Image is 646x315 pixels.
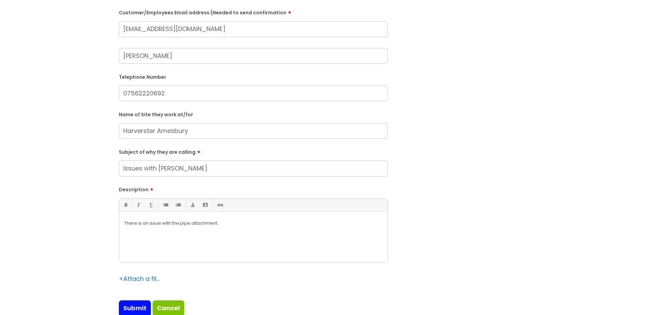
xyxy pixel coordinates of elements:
a: Font Color [188,201,197,209]
p: There is an issue with the pipe attachment. [124,220,382,226]
a: Bold (Ctrl-B) [121,201,130,209]
label: Description [119,184,388,193]
a: Italic (Ctrl-I) [134,201,142,209]
input: Your Name [119,48,388,64]
a: Back Color [201,201,209,209]
label: Customer/Employees Email address (Needed to send confirmation [119,7,388,16]
a: 1. Ordered List (Ctrl-Shift-8) [174,201,182,209]
a: • Unordered List (Ctrl-Shift-7) [161,201,170,209]
a: Link [216,201,224,209]
input: Email [119,21,388,37]
a: Underline(Ctrl-U) [146,201,155,209]
label: Name of Site they work at/for [119,110,388,118]
label: Telephone Number [119,73,388,80]
label: Subject of why they are calling [119,147,388,155]
div: Attach a file [119,273,160,284]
